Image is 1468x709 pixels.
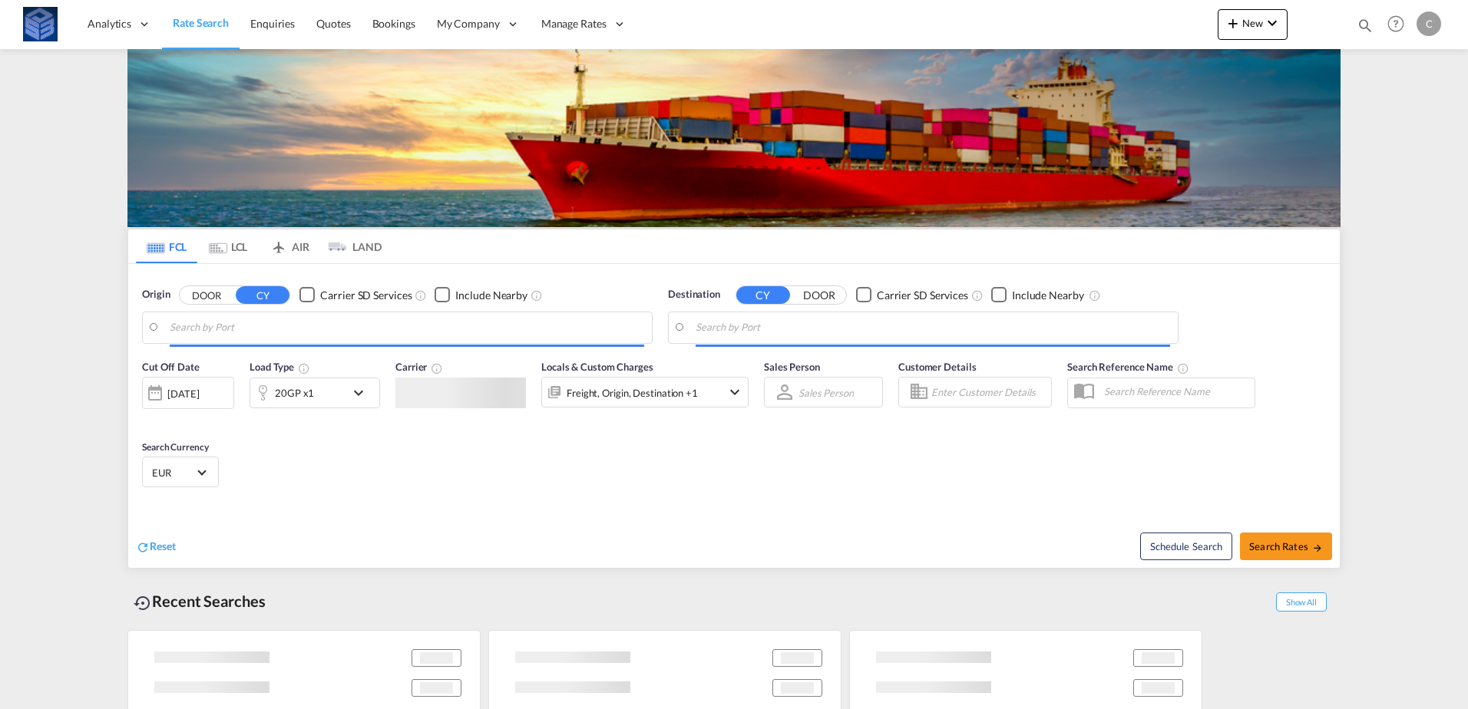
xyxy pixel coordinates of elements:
md-select: Sales Person [797,381,855,404]
span: Rate Search [173,16,229,29]
span: Destination [668,287,720,302]
md-icon: Unchecked: Search for CY (Container Yard) services for all selected carriers.Checked : Search for... [971,289,984,302]
div: 20GP x1icon-chevron-down [250,378,380,408]
span: Origin [142,287,170,302]
div: Carrier SD Services [877,288,968,303]
div: C [1417,12,1441,36]
div: Help [1383,11,1417,38]
button: DOOR [792,286,846,304]
span: Show All [1276,592,1327,612]
input: Search Reference Name [1096,380,1255,403]
button: Note: By default Schedule search will only considerorigin ports, destination ports and cut off da... [1140,533,1232,560]
span: Bookings [372,17,415,30]
md-icon: icon-chevron-down [349,384,375,402]
div: Freight Origin Destination Factory Stuffingicon-chevron-down [541,377,749,407]
span: Help [1383,11,1409,37]
md-select: Select Currency: € EUREuro [150,461,210,483]
input: Search by Port [696,316,1170,339]
input: Enter Customer Details [931,381,1046,404]
img: LCL+%26+FCL+BACKGROUND.png [127,49,1341,227]
md-icon: Your search will be saved by the below given name [1177,362,1189,374]
md-icon: icon-chevron-down [1263,14,1281,32]
md-checkbox: Checkbox No Ink [991,287,1084,303]
span: Reset [150,539,176,552]
md-icon: icon-airplane [269,238,288,249]
span: Sales Person [764,361,820,373]
md-tab-item: FCL [136,229,197,263]
button: DOOR [180,286,233,304]
div: [DATE] [167,387,199,401]
div: Freight Origin Destination Factory Stuffing [567,382,698,404]
span: My Company [437,16,500,31]
span: Manage Rates [541,16,607,31]
span: Locals & Custom Charges [541,361,653,373]
div: 20GP x1 [275,382,314,404]
button: CY [736,286,790,304]
button: CY [236,286,289,304]
span: Quotes [316,17,350,30]
md-checkbox: Checkbox No Ink [435,287,527,303]
md-icon: icon-arrow-right [1312,542,1323,553]
md-icon: Unchecked: Ignores neighbouring ports when fetching rates.Checked : Includes neighbouring ports w... [531,289,543,302]
span: Customer Details [898,361,976,373]
md-tab-item: LCL [197,229,259,263]
span: Search Reference Name [1067,361,1189,373]
div: icon-refreshReset [136,539,176,556]
button: Search Ratesicon-arrow-right [1240,533,1332,560]
input: Search by Port [170,316,644,339]
span: Carrier [395,361,443,373]
span: New [1224,17,1281,29]
span: Enquiries [250,17,295,30]
md-checkbox: Checkbox No Ink [299,287,412,303]
span: Cut Off Date [142,361,200,373]
md-tab-item: LAND [320,229,382,263]
span: Search Currency [142,441,209,453]
md-icon: icon-refresh [136,540,150,554]
div: Recent Searches [127,584,272,618]
md-checkbox: Checkbox No Ink [856,287,968,303]
md-icon: The selected Trucker/Carrierwill be displayed in the rate results If the rates are from another f... [431,362,443,374]
button: icon-plus 400-fgNewicon-chevron-down [1218,9,1288,40]
div: Origin DOOR CY Checkbox No InkUnchecked: Search for CY (Container Yard) services for all selected... [128,264,1340,568]
span: Search Rates [1249,540,1323,552]
span: Analytics [88,16,131,31]
md-icon: icon-chevron-down [726,383,744,401]
div: Include Nearby [1012,288,1084,303]
div: Carrier SD Services [320,288,412,303]
div: [DATE] [142,377,234,409]
span: EUR [152,466,195,480]
img: fff785d0086311efa2d3e168b14c2f64.png [23,7,58,41]
div: Include Nearby [455,288,527,303]
md-icon: Unchecked: Ignores neighbouring ports when fetching rates.Checked : Includes neighbouring ports w... [1089,289,1101,302]
md-tab-item: AIR [259,229,320,263]
span: Load Type [250,361,310,373]
md-icon: icon-backup-restore [134,594,152,612]
md-icon: icon-plus 400-fg [1224,14,1242,32]
md-icon: Unchecked: Search for CY (Container Yard) services for all selected carriers.Checked : Search for... [415,289,427,302]
md-pagination-wrapper: Use the left and right arrow keys to navigate between tabs [136,229,382,263]
md-icon: icon-magnify [1357,17,1374,34]
div: icon-magnify [1357,17,1374,40]
md-icon: icon-information-outline [298,362,310,374]
md-datepicker: Select [142,407,154,428]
